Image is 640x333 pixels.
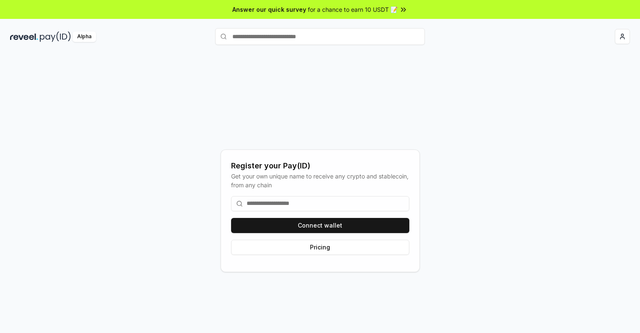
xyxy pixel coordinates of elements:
img: reveel_dark [10,31,38,42]
span: Answer our quick survey [232,5,306,14]
div: Alpha [73,31,96,42]
button: Pricing [231,240,409,255]
span: for a chance to earn 10 USDT 📝 [308,5,398,14]
div: Register your Pay(ID) [231,160,409,172]
img: pay_id [40,31,71,42]
div: Get your own unique name to receive any crypto and stablecoin, from any chain [231,172,409,189]
button: Connect wallet [231,218,409,233]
